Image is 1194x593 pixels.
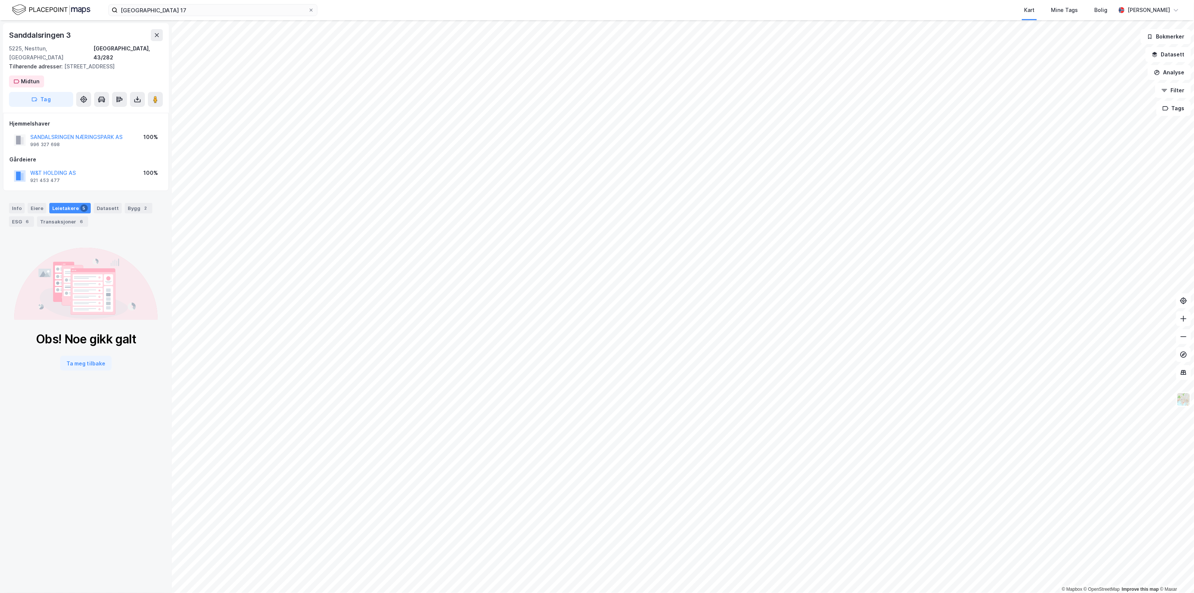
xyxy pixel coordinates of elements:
[142,204,149,212] div: 2
[1141,29,1191,44] button: Bokmerker
[118,4,308,16] input: Søk på adresse, matrikkel, gårdeiere, leietakere eller personer
[1084,587,1120,592] a: OpenStreetMap
[9,203,25,213] div: Info
[93,44,163,62] div: [GEOGRAPHIC_DATA], 43/282
[143,169,158,177] div: 100%
[9,63,64,70] span: Tilhørende adresser:
[37,216,88,227] div: Transaksjoner
[9,155,162,164] div: Gårdeiere
[24,218,31,225] div: 6
[9,44,93,62] div: 5225, Nesttun, [GEOGRAPHIC_DATA]
[60,356,112,371] button: Ta meg tilbake
[30,142,60,148] div: 996 327 698
[9,29,72,41] div: Sanddalsringen 3
[30,177,60,183] div: 921 453 477
[1148,65,1191,80] button: Analyse
[9,216,34,227] div: ESG
[1155,83,1191,98] button: Filter
[28,203,46,213] div: Eiere
[21,77,40,86] div: Midtun
[1062,587,1082,592] a: Mapbox
[1156,101,1191,116] button: Tags
[12,3,90,16] img: logo.f888ab2527a4732fd821a326f86c7f29.svg
[49,203,91,213] div: Leietakere
[78,218,85,225] div: 6
[125,203,152,213] div: Bygg
[9,62,157,71] div: [STREET_ADDRESS]
[1094,6,1107,15] div: Bolig
[143,133,158,142] div: 100%
[1145,47,1191,62] button: Datasett
[9,92,73,107] button: Tag
[94,203,122,213] div: Datasett
[1176,392,1191,407] img: Z
[80,204,88,212] div: 5
[1051,6,1078,15] div: Mine Tags
[1128,6,1170,15] div: [PERSON_NAME]
[1024,6,1035,15] div: Kart
[1157,557,1194,593] iframe: Chat Widget
[1122,587,1159,592] a: Improve this map
[36,332,136,347] div: Obs! Noe gikk galt
[9,119,162,128] div: Hjemmelshaver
